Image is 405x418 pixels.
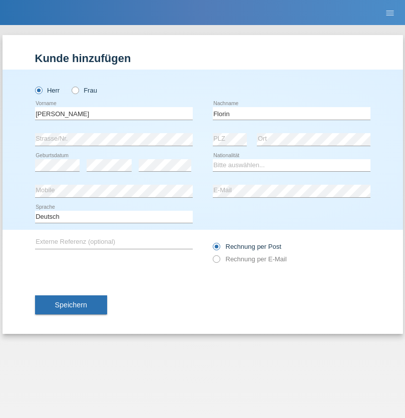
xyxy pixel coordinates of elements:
[380,10,400,16] a: menu
[213,243,219,255] input: Rechnung per Post
[213,255,219,268] input: Rechnung per E-Mail
[55,301,87,309] span: Speichern
[35,87,42,93] input: Herr
[35,52,370,65] h1: Kunde hinzufügen
[35,295,107,314] button: Speichern
[385,8,395,18] i: menu
[35,87,60,94] label: Herr
[213,255,287,263] label: Rechnung per E-Mail
[72,87,97,94] label: Frau
[72,87,78,93] input: Frau
[213,243,281,250] label: Rechnung per Post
